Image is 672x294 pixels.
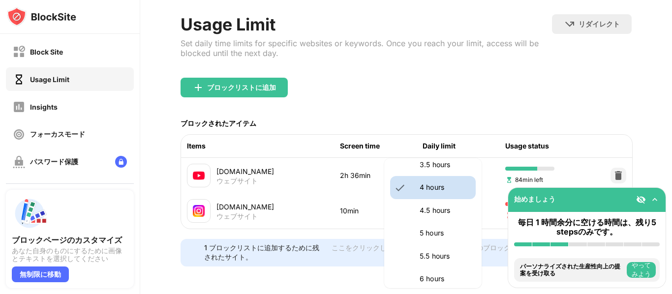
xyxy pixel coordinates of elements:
[420,182,470,193] p: 4 hours
[420,228,470,238] p: 5 hours
[420,205,470,216] p: 4.5 hours
[420,251,470,262] p: 5.5 hours
[420,159,470,170] p: 3.5 hours
[420,273,470,284] p: 6 hours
